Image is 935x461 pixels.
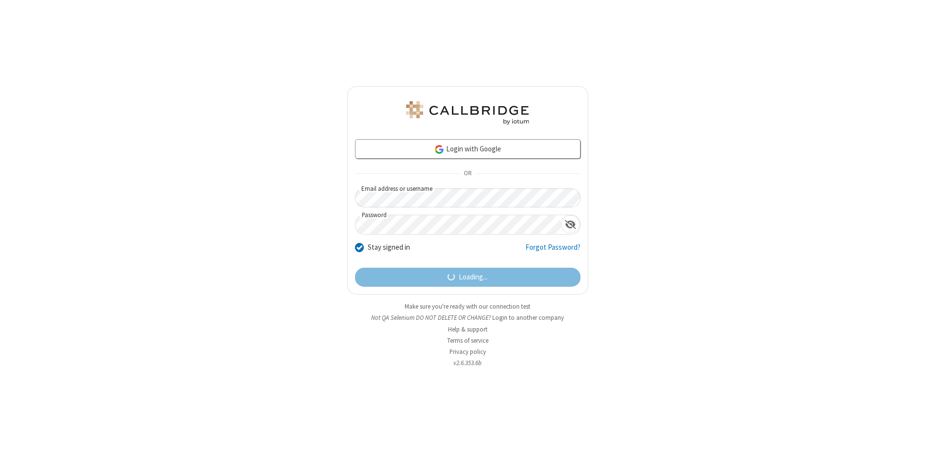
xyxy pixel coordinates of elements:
span: Loading... [459,272,487,283]
label: Stay signed in [368,242,410,253]
span: OR [460,167,475,181]
a: Terms of service [447,336,488,345]
img: google-icon.png [434,144,445,155]
a: Make sure you're ready with our connection test [405,302,530,311]
li: Not QA Selenium DO NOT DELETE OR CHANGE? [347,313,588,322]
input: Email address or username [355,188,580,207]
a: Login with Google [355,139,580,159]
div: Show password [561,215,580,233]
a: Privacy policy [449,348,486,356]
a: Help & support [448,325,487,333]
li: v2.6.353.6b [347,358,588,368]
button: Login to another company [492,313,564,322]
button: Loading... [355,268,580,287]
img: QA Selenium DO NOT DELETE OR CHANGE [404,101,531,125]
input: Password [355,215,561,234]
a: Forgot Password? [525,242,580,260]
